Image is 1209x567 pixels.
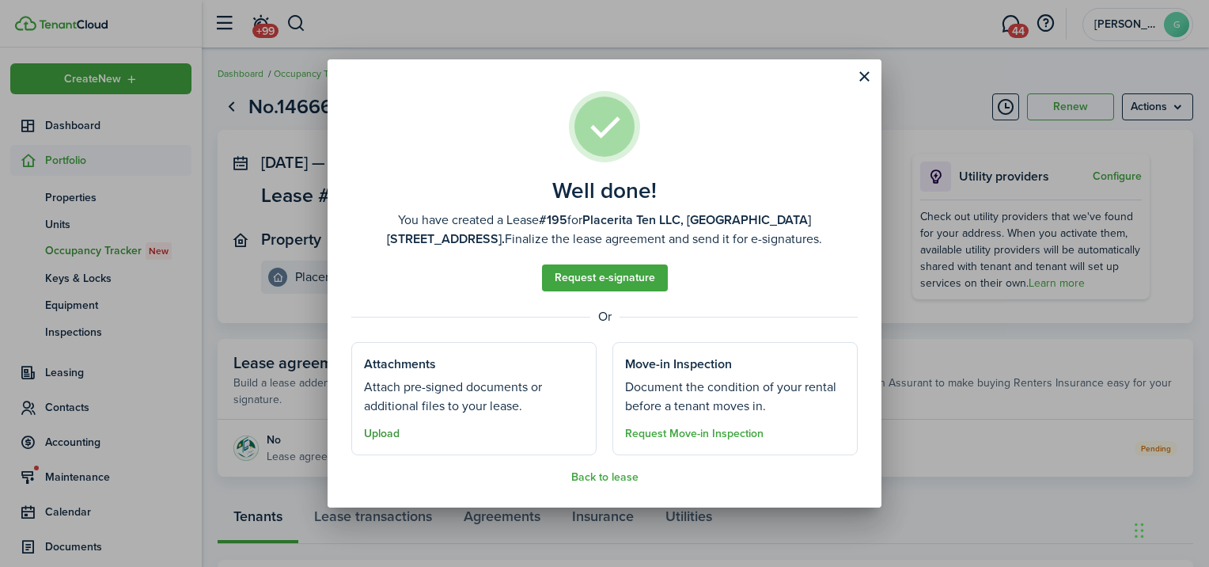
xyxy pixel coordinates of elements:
well-done-title: Well done! [552,178,657,204]
b: Placerita Ten LLC, [GEOGRAPHIC_DATA][STREET_ADDRESS]. [387,211,811,248]
div: Drag [1135,507,1144,554]
a: Request e-signature [542,264,668,291]
button: Back to lease [571,471,639,484]
well-done-separator: Or [351,307,858,326]
iframe: Chat Widget [1130,491,1209,567]
button: Request Move-in Inspection [625,428,764,440]
button: Close modal [851,63,877,90]
well-done-section-description: Attach pre-signed documents or additional files to your lease. [364,378,584,416]
well-done-section-title: Attachments [364,355,436,374]
b: #195 [539,211,567,229]
button: Upload [364,428,400,440]
well-done-section-description: Document the condition of your rental before a tenant moves in. [625,378,845,416]
well-done-description: You have created a Lease for Finalize the lease agreement and send it for e-signatures. [351,211,858,249]
well-done-section-title: Move-in Inspection [625,355,732,374]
